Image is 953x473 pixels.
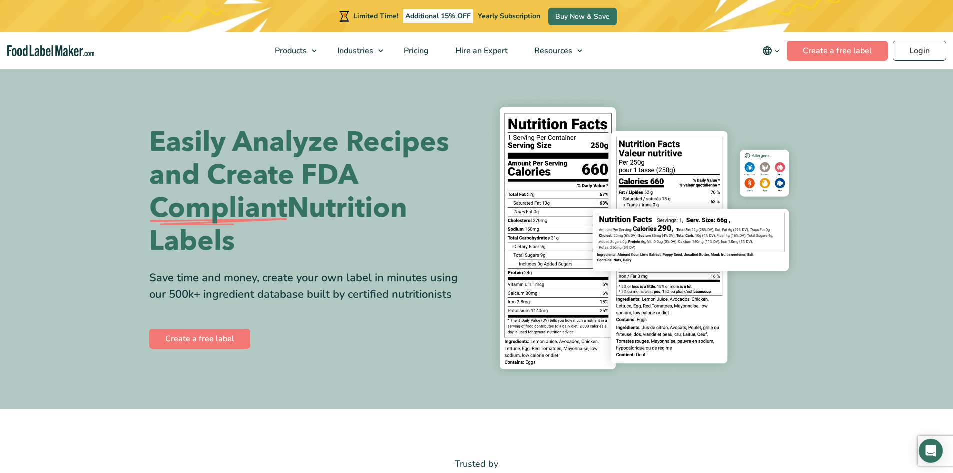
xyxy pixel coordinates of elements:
[149,126,469,258] h1: Easily Analyze Recipes and Create FDA Nutrition Labels
[919,439,943,463] div: Open Intercom Messenger
[787,41,888,61] a: Create a free label
[391,32,440,69] a: Pricing
[149,192,287,225] span: Compliant
[149,270,469,303] div: Save time and money, create your own label in minutes using our 500k+ ingredient database built b...
[548,8,617,25] a: Buy Now & Save
[478,11,540,21] span: Yearly Subscription
[149,457,804,471] p: Trusted by
[324,32,388,69] a: Industries
[531,45,573,56] span: Resources
[893,41,946,61] a: Login
[452,45,509,56] span: Hire an Expert
[149,329,250,349] a: Create a free label
[353,11,398,21] span: Limited Time!
[262,32,322,69] a: Products
[442,32,519,69] a: Hire an Expert
[272,45,308,56] span: Products
[334,45,374,56] span: Industries
[521,32,587,69] a: Resources
[403,9,473,23] span: Additional 15% OFF
[401,45,430,56] span: Pricing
